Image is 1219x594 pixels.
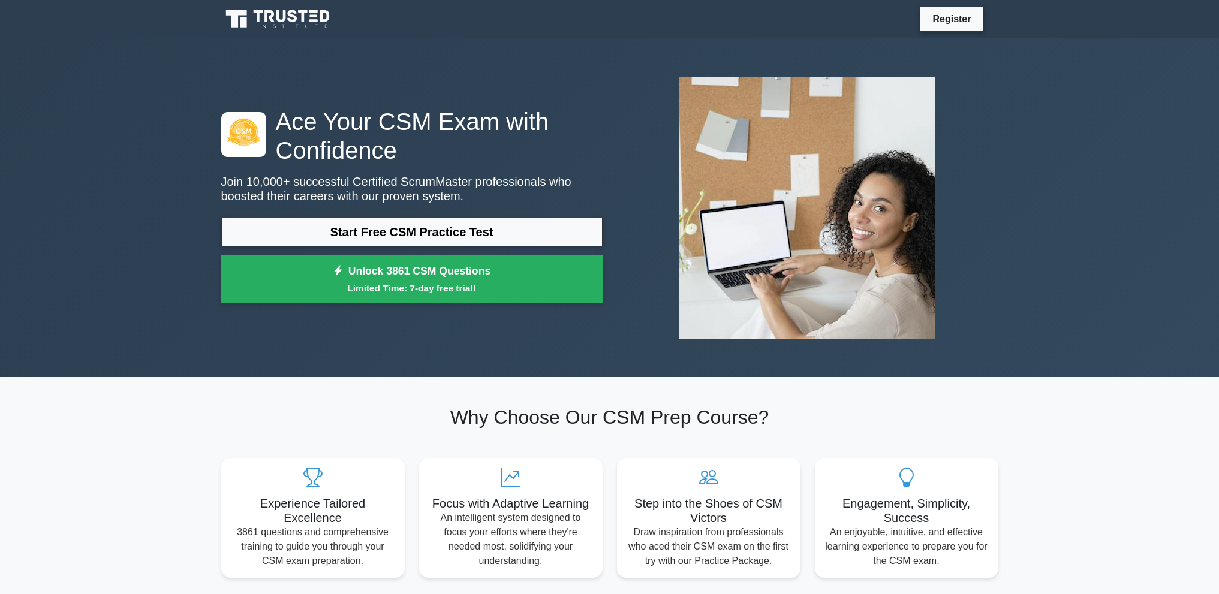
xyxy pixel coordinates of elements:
h5: Engagement, Simplicity, Success [824,496,989,525]
h5: Focus with Adaptive Learning [429,496,593,511]
p: An intelligent system designed to focus your efforts where they're needed most, solidifying your ... [429,511,593,568]
h1: Ace Your CSM Exam with Confidence [221,107,603,165]
h5: Experience Tailored Excellence [231,496,395,525]
h5: Step into the Shoes of CSM Victors [627,496,791,525]
a: Register [925,11,978,26]
p: Draw inspiration from professionals who aced their CSM exam on the first try with our Practice Pa... [627,525,791,568]
p: Join 10,000+ successful Certified ScrumMaster professionals who boosted their careers with our pr... [221,174,603,203]
p: An enjoyable, intuitive, and effective learning experience to prepare you for the CSM exam. [824,525,989,568]
p: 3861 questions and comprehensive training to guide you through your CSM exam preparation. [231,525,395,568]
small: Limited Time: 7-day free trial! [236,281,588,295]
h2: Why Choose Our CSM Prep Course? [221,406,998,429]
a: Start Free CSM Practice Test [221,218,603,246]
a: Unlock 3861 CSM QuestionsLimited Time: 7-day free trial! [221,255,603,303]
